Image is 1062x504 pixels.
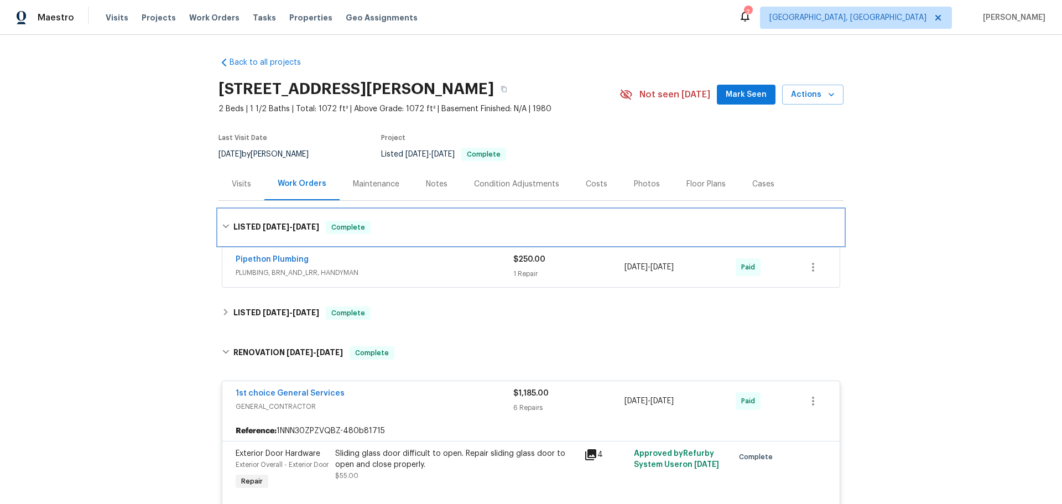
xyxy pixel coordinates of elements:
[253,14,276,22] span: Tasks
[624,397,648,405] span: [DATE]
[236,401,513,412] span: GENERAL_CONTRACTOR
[782,85,844,105] button: Actions
[405,150,429,158] span: [DATE]
[405,150,455,158] span: -
[316,349,343,356] span: [DATE]
[289,12,332,23] span: Properties
[381,134,405,141] span: Project
[639,89,710,100] span: Not seen [DATE]
[236,267,513,278] span: PLUMBING, BRN_AND_LRR, HANDYMAN
[233,306,319,320] h6: LISTED
[624,262,674,273] span: -
[381,150,506,158] span: Listed
[694,461,719,469] span: [DATE]
[717,85,775,105] button: Mark Seen
[353,179,399,190] div: Maintenance
[142,12,176,23] span: Projects
[263,223,289,231] span: [DATE]
[744,7,752,18] div: 2
[474,179,559,190] div: Condition Adjustments
[263,309,289,316] span: [DATE]
[335,448,577,470] div: Sliding glass door difficult to open. Repair sliding glass door to open and close properly.
[634,179,660,190] div: Photos
[293,223,319,231] span: [DATE]
[624,396,674,407] span: -
[218,150,242,158] span: [DATE]
[791,88,835,102] span: Actions
[106,12,128,23] span: Visits
[287,349,313,356] span: [DATE]
[222,421,840,441] div: 1NNN30ZPZVQBZ-480b81715
[741,396,759,407] span: Paid
[494,79,514,99] button: Copy Address
[189,12,240,23] span: Work Orders
[287,349,343,356] span: -
[513,389,549,397] span: $1,185.00
[263,223,319,231] span: -
[351,347,393,358] span: Complete
[236,425,277,437] b: Reference:
[650,263,674,271] span: [DATE]
[752,179,774,190] div: Cases
[741,262,759,273] span: Paid
[634,450,719,469] span: Approved by Refurby System User on
[218,134,267,141] span: Last Visit Date
[263,309,319,316] span: -
[218,103,619,115] span: 2 Beds | 1 1/2 Baths | Total: 1072 ft² | Above Grade: 1072 ft² | Basement Finished: N/A | 1980
[584,448,627,461] div: 4
[978,12,1045,23] span: [PERSON_NAME]
[236,389,345,397] a: 1st choice General Services
[327,308,369,319] span: Complete
[218,210,844,245] div: LISTED [DATE]-[DATE]Complete
[513,402,624,413] div: 6 Repairs
[513,268,624,279] div: 1 Repair
[218,84,494,95] h2: [STREET_ADDRESS][PERSON_NAME]
[233,346,343,360] h6: RENOVATION
[426,179,447,190] div: Notes
[327,222,369,233] span: Complete
[686,179,726,190] div: Floor Plans
[232,179,251,190] div: Visits
[237,476,267,487] span: Repair
[513,256,545,263] span: $250.00
[335,472,358,479] span: $55.00
[236,450,320,458] span: Exterior Door Hardware
[431,150,455,158] span: [DATE]
[218,57,325,68] a: Back to all projects
[726,88,767,102] span: Mark Seen
[586,179,607,190] div: Costs
[346,12,418,23] span: Geo Assignments
[462,151,505,158] span: Complete
[236,461,329,468] span: Exterior Overall - Exterior Door
[218,335,844,371] div: RENOVATION [DATE]-[DATE]Complete
[278,178,326,189] div: Work Orders
[739,451,777,463] span: Complete
[218,148,322,161] div: by [PERSON_NAME]
[38,12,74,23] span: Maestro
[293,309,319,316] span: [DATE]
[650,397,674,405] span: [DATE]
[233,221,319,234] h6: LISTED
[218,300,844,326] div: LISTED [DATE]-[DATE]Complete
[624,263,648,271] span: [DATE]
[236,256,309,263] a: Pipethon Plumbing
[769,12,926,23] span: [GEOGRAPHIC_DATA], [GEOGRAPHIC_DATA]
